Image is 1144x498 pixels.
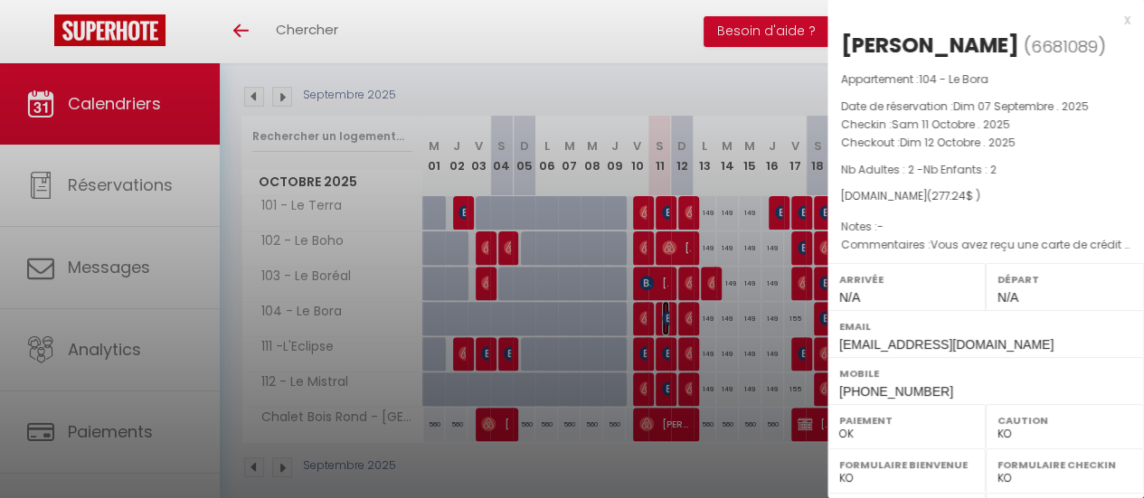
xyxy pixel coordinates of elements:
label: Caution [997,411,1132,429]
span: [PHONE_NUMBER] [839,384,953,399]
span: N/A [839,290,860,305]
div: x [827,9,1130,31]
span: Nb Enfants : 2 [923,162,997,177]
label: Mobile [839,364,1132,382]
label: Arrivée [839,270,974,288]
label: Départ [997,270,1132,288]
p: Commentaires : [841,236,1130,254]
label: Formulaire Bienvenue [839,456,974,474]
span: Sam 11 Octobre . 2025 [892,117,1010,132]
span: N/A [997,290,1018,305]
span: Nb Adultes : 2 - [841,162,997,177]
p: Checkout : [841,134,1130,152]
div: [DOMAIN_NAME] [841,188,1130,205]
span: ( ) [1024,33,1106,59]
span: 104 - Le Bora [919,71,988,87]
label: Formulaire Checkin [997,456,1132,474]
label: Paiement [839,411,974,429]
p: Date de réservation : [841,98,1130,116]
div: [PERSON_NAME] [841,31,1019,60]
p: Checkin : [841,116,1130,134]
p: Appartement : [841,70,1130,89]
span: Dim 12 Octobre . 2025 [900,135,1016,150]
span: ( $ ) [927,188,980,203]
span: 277.24 [931,188,966,203]
span: [EMAIL_ADDRESS][DOMAIN_NAME] [839,337,1054,352]
label: Email [839,317,1132,335]
p: Notes : [841,218,1130,236]
span: - [877,219,884,234]
span: 6681089 [1031,35,1098,58]
span: Dim 07 Septembre . 2025 [953,99,1089,114]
